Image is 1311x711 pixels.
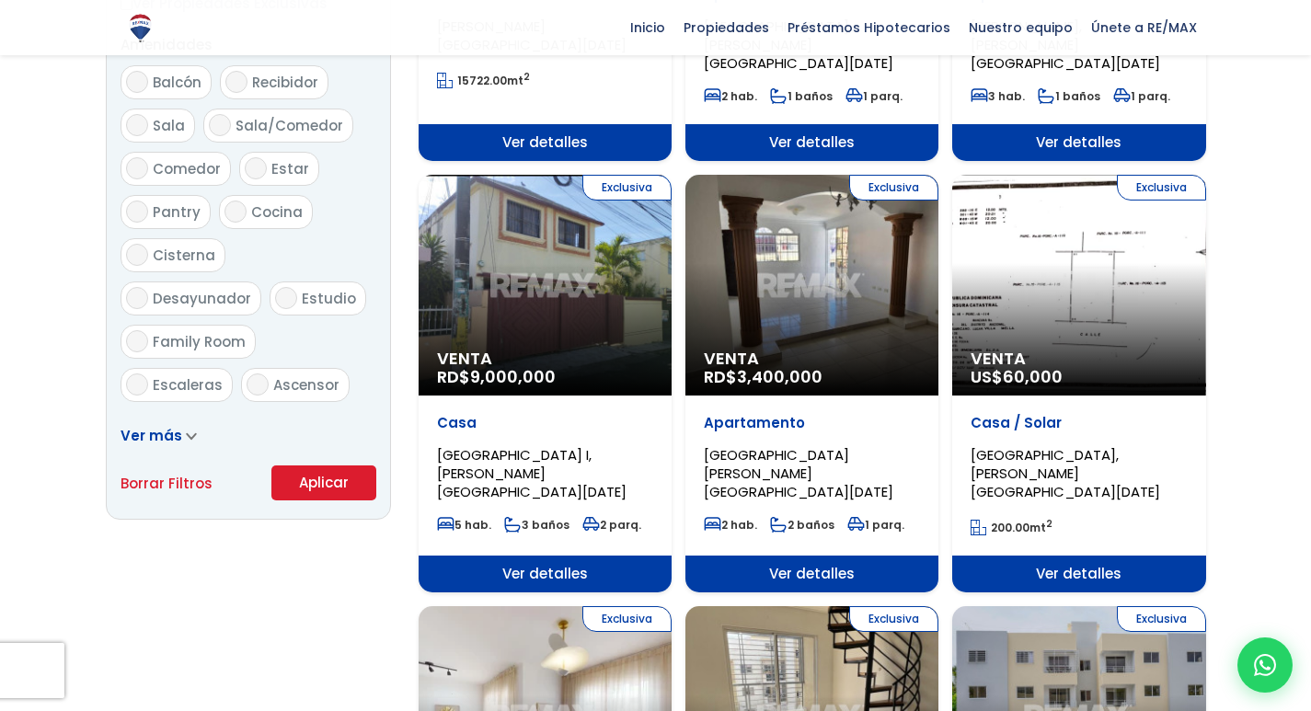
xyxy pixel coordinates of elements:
[952,124,1205,161] span: Ver detalles
[582,175,672,201] span: Exclusiva
[582,517,641,533] span: 2 parq.
[685,124,938,161] span: Ver detalles
[1046,517,1052,531] sup: 2
[153,73,201,92] span: Balcón
[419,556,672,592] span: Ver detalles
[437,73,530,88] span: mt
[126,244,148,266] input: Cisterna
[1117,175,1206,201] span: Exclusiva
[621,14,674,41] span: Inicio
[121,426,182,445] span: Ver más
[275,287,297,309] input: Estudio
[437,365,556,388] span: RD$
[126,157,148,179] input: Comedor
[523,70,530,84] sup: 2
[1117,606,1206,632] span: Exclusiva
[126,71,148,93] input: Balcón
[770,517,834,533] span: 2 baños
[582,606,672,632] span: Exclusiva
[437,517,491,533] span: 5 hab.
[704,88,757,104] span: 2 hab.
[126,330,148,352] input: Family Room
[437,350,653,368] span: Venta
[273,375,339,395] span: Ascensor
[437,445,627,501] span: [GEOGRAPHIC_DATA] I, [PERSON_NAME][GEOGRAPHIC_DATA][DATE]
[126,201,148,223] input: Pantry
[971,350,1187,368] span: Venta
[849,175,938,201] span: Exclusiva
[470,365,556,388] span: 9,000,000
[271,465,376,500] button: Aplicar
[252,73,318,92] span: Recibidor
[224,201,247,223] input: Cocina
[209,114,231,136] input: Sala/Comedor
[971,365,1063,388] span: US$
[847,517,904,533] span: 1 parq.
[952,556,1205,592] span: Ver detalles
[704,517,757,533] span: 2 hab.
[271,159,309,178] span: Estar
[437,414,653,432] p: Casa
[121,426,197,445] a: Ver más
[971,445,1160,501] span: [GEOGRAPHIC_DATA], [PERSON_NAME][GEOGRAPHIC_DATA][DATE]
[153,289,251,308] span: Desayunador
[419,124,672,161] span: Ver detalles
[1082,14,1206,41] span: Únete a RE/MAX
[1003,365,1063,388] span: 60,000
[225,71,247,93] input: Recibidor
[153,202,201,222] span: Pantry
[971,520,1052,535] span: mt
[685,175,938,592] a: Exclusiva Venta RD$3,400,000 Apartamento [GEOGRAPHIC_DATA][PERSON_NAME][GEOGRAPHIC_DATA][DATE] 2 ...
[971,414,1187,432] p: Casa / Solar
[770,88,833,104] span: 1 baños
[737,365,822,388] span: 3,400,000
[971,88,1025,104] span: 3 hab.
[236,116,343,135] span: Sala/Comedor
[685,556,938,592] span: Ver detalles
[991,520,1029,535] span: 200.00
[952,175,1205,592] a: Exclusiva Venta US$60,000 Casa / Solar [GEOGRAPHIC_DATA], [PERSON_NAME][GEOGRAPHIC_DATA][DATE] 20...
[124,12,156,44] img: Logo de REMAX
[704,414,920,432] p: Apartamento
[153,116,185,135] span: Sala
[121,472,213,495] a: Borrar Filtros
[153,159,221,178] span: Comedor
[704,445,893,501] span: [GEOGRAPHIC_DATA][PERSON_NAME][GEOGRAPHIC_DATA][DATE]
[849,606,938,632] span: Exclusiva
[504,517,569,533] span: 3 baños
[778,14,960,41] span: Préstamos Hipotecarios
[126,114,148,136] input: Sala
[251,202,303,222] span: Cocina
[419,175,672,592] a: Exclusiva Venta RD$9,000,000 Casa [GEOGRAPHIC_DATA] I, [PERSON_NAME][GEOGRAPHIC_DATA][DATE] 5 hab...
[960,14,1082,41] span: Nuestro equipo
[302,289,356,308] span: Estudio
[704,350,920,368] span: Venta
[457,73,507,88] span: 15722.00
[153,375,223,395] span: Escaleras
[126,287,148,309] input: Desayunador
[247,373,269,396] input: Ascensor
[845,88,903,104] span: 1 parq.
[1038,88,1100,104] span: 1 baños
[674,14,778,41] span: Propiedades
[704,365,822,388] span: RD$
[1113,88,1170,104] span: 1 parq.
[153,332,246,351] span: Family Room
[245,157,267,179] input: Estar
[126,373,148,396] input: Escaleras
[153,246,215,265] span: Cisterna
